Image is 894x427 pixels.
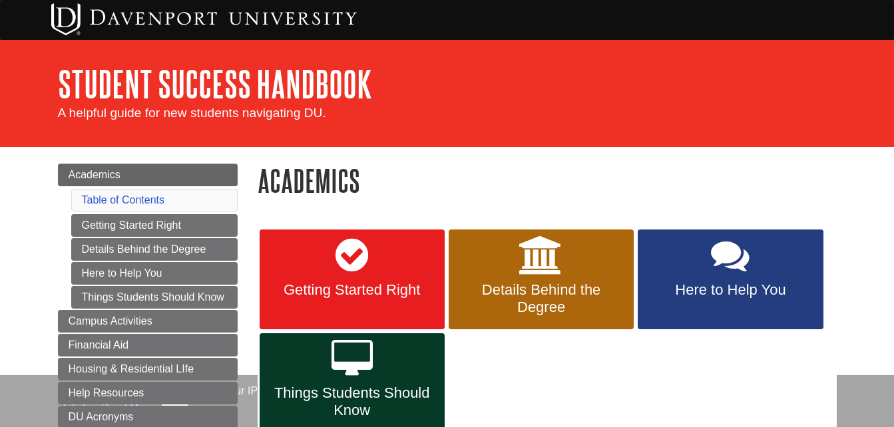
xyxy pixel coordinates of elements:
[51,3,357,35] img: Davenport University
[69,315,152,327] span: Campus Activities
[459,281,624,316] span: Details Behind the Degree
[58,310,238,333] a: Campus Activities
[58,164,238,186] a: Academics
[58,334,238,356] a: Financial Aid
[82,194,165,206] a: Table of Contents
[69,363,194,374] span: Housing & Residential LIfe
[69,387,144,398] span: Help Resources
[71,214,238,237] a: Getting Started Right
[58,63,372,104] a: Student Success Handbook
[69,169,120,180] span: Academics
[638,229,823,329] a: Here to Help You
[270,281,435,299] span: Getting Started Right
[258,164,837,198] h1: Academics
[71,262,238,285] a: Here to Help You
[58,358,238,380] a: Housing & Residential LIfe
[71,286,238,309] a: Things Students Should Know
[69,339,129,351] span: Financial Aid
[58,382,238,404] a: Help Resources
[71,238,238,261] a: Details Behind the Degree
[449,229,634,329] a: Details Behind the Degree
[58,106,326,120] span: A helpful guide for new students navigating DU.
[69,411,134,422] span: DU Acronyms
[648,281,813,299] span: Here to Help You
[260,229,445,329] a: Getting Started Right
[270,384,435,419] span: Things Students Should Know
